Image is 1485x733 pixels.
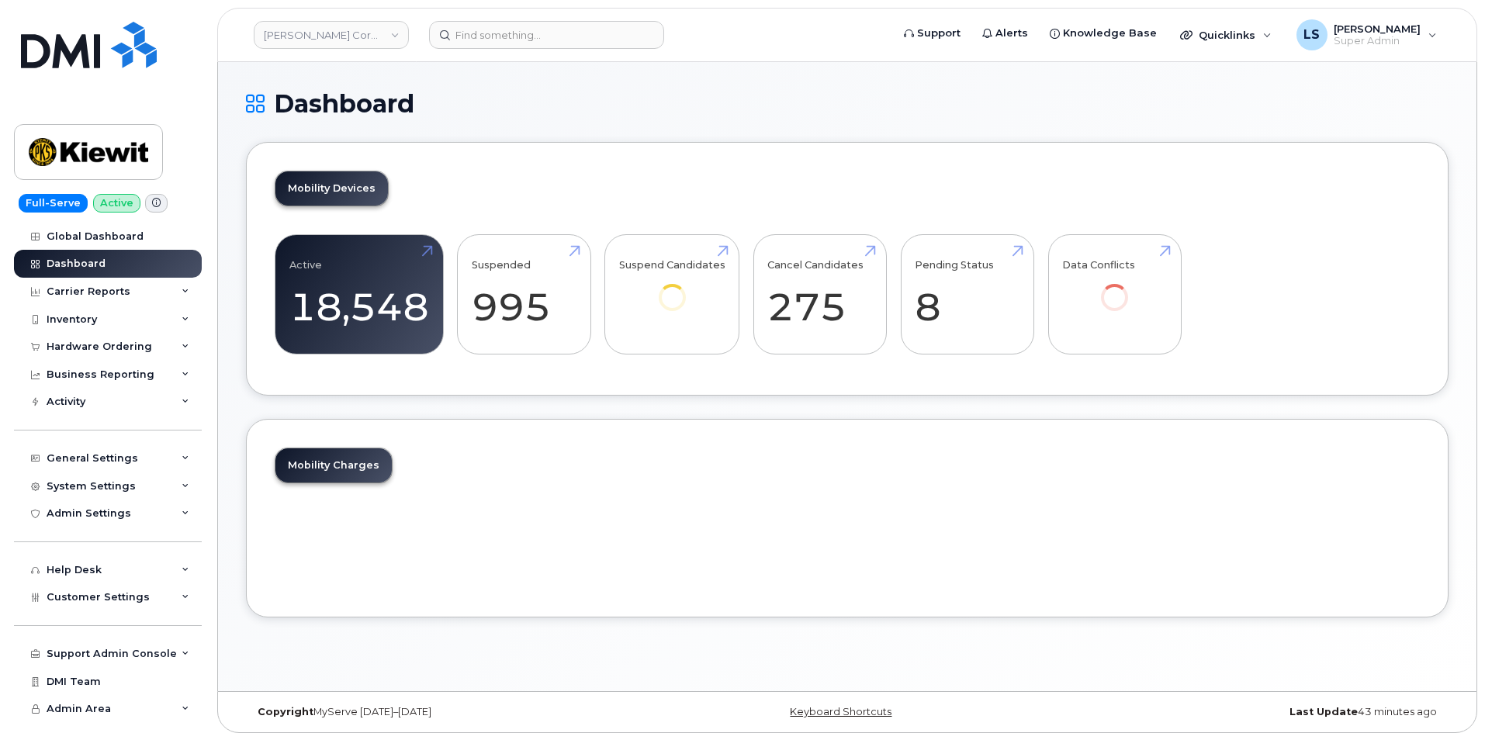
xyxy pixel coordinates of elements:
strong: Last Update [1289,706,1358,717]
a: Cancel Candidates 275 [767,244,872,346]
a: Pending Status 8 [915,244,1019,346]
div: MyServe [DATE]–[DATE] [246,706,647,718]
a: Keyboard Shortcuts [790,706,891,717]
h1: Dashboard [246,90,1449,117]
a: Active 18,548 [289,244,429,346]
div: 43 minutes ago [1047,706,1449,718]
strong: Copyright [258,706,313,717]
a: Data Conflicts [1062,244,1167,333]
a: Mobility Devices [275,171,388,206]
a: Suspend Candidates [619,244,725,333]
a: Suspended 995 [472,244,576,346]
a: Mobility Charges [275,448,392,482]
